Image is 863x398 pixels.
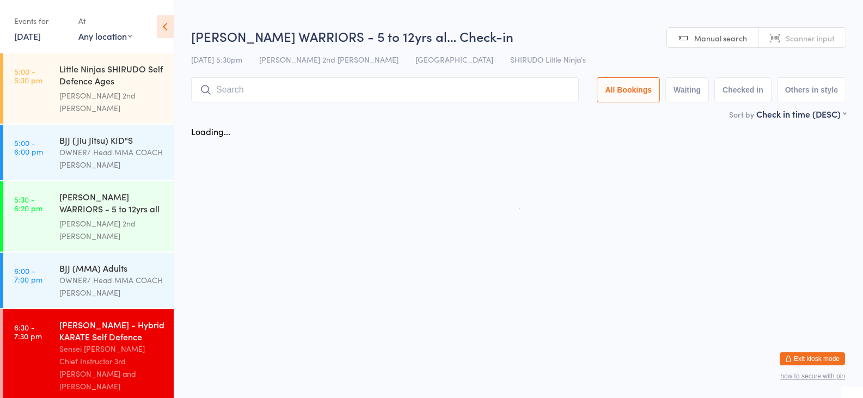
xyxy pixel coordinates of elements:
span: [DATE] 5:30pm [191,54,242,65]
span: Manual search [694,33,747,44]
div: [PERSON_NAME] 2nd [PERSON_NAME] [59,217,164,242]
span: Scanner input [786,33,835,44]
div: [PERSON_NAME] 2nd [PERSON_NAME] [59,89,164,114]
label: Sort by [729,109,754,120]
input: Search [191,77,579,102]
div: Sensei [PERSON_NAME] Chief Instructor 3rd [PERSON_NAME] and [PERSON_NAME] [59,342,164,393]
div: Events for [14,12,68,30]
div: Check in time (DESC) [756,108,846,120]
div: Loading... [191,125,230,137]
div: Little Ninjas SHIRUDO Self Defence Ages [DEMOGRAPHIC_DATA] yr... [59,63,164,89]
div: [PERSON_NAME] WARRIORS - 5 to 12yrs all abi... [59,191,164,217]
div: OWNER/ Head MMA COACH [PERSON_NAME] [59,274,164,299]
span: [GEOGRAPHIC_DATA] [415,54,493,65]
div: Any location [78,30,132,42]
time: 5:00 - 5:30 pm [14,67,42,84]
a: [DATE] [14,30,41,42]
button: how to secure with pin [780,372,845,380]
div: BJJ {Jiu Jitsu) KID"S [59,134,164,146]
a: 5:00 -6:00 pmBJJ {Jiu Jitsu) KID"SOWNER/ Head MMA COACH [PERSON_NAME] [3,125,174,180]
a: 5:30 -6:20 pm[PERSON_NAME] WARRIORS - 5 to 12yrs all abi...[PERSON_NAME] 2nd [PERSON_NAME] [3,181,174,252]
button: Checked in [714,77,772,102]
span: SHIRUDO Little Ninja's [510,54,586,65]
div: OWNER/ Head MMA COACH [PERSON_NAME] [59,146,164,171]
div: [PERSON_NAME] - Hybrid KARATE Self Defence [59,319,164,342]
button: Waiting [665,77,709,102]
time: 6:30 - 7:30 pm [14,323,42,340]
a: 5:00 -5:30 pmLittle Ninjas SHIRUDO Self Defence Ages [DEMOGRAPHIC_DATA] yr...[PERSON_NAME] 2nd [P... [3,53,174,124]
time: 6:00 - 7:00 pm [14,266,42,284]
time: 5:00 - 6:00 pm [14,138,43,156]
button: All Bookings [597,77,660,102]
time: 5:30 - 6:20 pm [14,195,42,212]
a: 6:00 -7:00 pmBJJ (MMA) AdultsOWNER/ Head MMA COACH [PERSON_NAME] [3,253,174,308]
button: Exit kiosk mode [780,352,845,365]
div: BJJ (MMA) Adults [59,262,164,274]
button: Others in style [777,77,846,102]
h2: [PERSON_NAME] WARRIORS - 5 to 12yrs al… Check-in [191,27,846,45]
div: At [78,12,132,30]
span: [PERSON_NAME] 2nd [PERSON_NAME] [259,54,399,65]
